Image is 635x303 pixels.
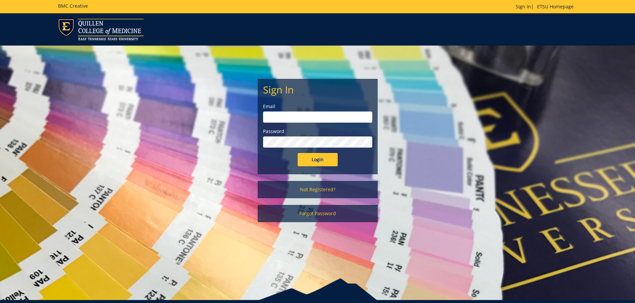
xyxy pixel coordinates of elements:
h2: Sign In [263,84,372,95]
a: ETSU Homepage [534,3,577,10]
img: ETSU logo [58,19,144,40]
h5: BMC Creative [58,3,88,8]
input: Login [298,153,338,166]
label: Password [263,128,372,135]
a: Sign In [516,3,531,10]
a: Not Registered? [258,181,378,198]
a: Forgot Password [258,205,378,222]
label: Email [263,103,372,110]
p: | [516,3,577,10]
